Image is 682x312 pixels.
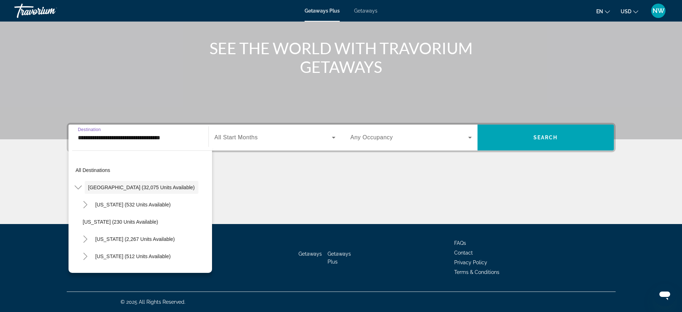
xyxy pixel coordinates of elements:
a: Getaways Plus [305,8,340,14]
span: [US_STATE] (230 units available) [83,219,158,225]
span: [US_STATE] (532 units available) [95,202,171,208]
button: [US_STATE] (512 units available) [92,250,174,263]
span: Destination [78,127,101,132]
span: [US_STATE] (512 units available) [95,253,171,259]
h1: SEE THE WORLD WITH TRAVORIUM GETAWAYS [207,39,476,76]
button: [GEOGRAPHIC_DATA] (32,075 units available) [85,181,198,194]
button: Toggle California (2,267 units available) [79,233,92,246]
a: Privacy Policy [454,260,487,265]
button: [US_STATE] (532 units available) [92,198,174,211]
span: [GEOGRAPHIC_DATA] (32,075 units available) [88,185,195,190]
iframe: Button to launch messaging window [653,283,676,306]
span: [US_STATE] (2,267 units available) [95,236,175,242]
span: en [596,9,603,14]
button: Toggle Arizona (532 units available) [79,199,92,211]
button: [US_STATE] (4,933 units available) [92,267,179,280]
button: Change currency [621,6,638,17]
div: Search widget [69,125,614,150]
span: All Start Months [215,134,258,140]
button: [US_STATE] (2,267 units available) [92,233,179,246]
a: Contact [454,250,473,256]
button: [US_STATE] (230 units available) [79,215,212,228]
a: Getaways [298,251,322,257]
button: All destinations [72,164,212,177]
button: Change language [596,6,610,17]
span: NW [653,7,664,14]
a: Getaways Plus [328,251,351,265]
span: All destinations [76,167,110,173]
span: Any Occupancy [351,134,393,140]
button: User Menu [649,3,668,18]
a: Getaways [354,8,377,14]
button: Toggle United States (32,075 units available) [72,181,85,194]
a: Terms & Conditions [454,269,499,275]
span: USD [621,9,631,14]
span: Search [533,135,558,140]
button: Search [478,125,614,150]
a: Travorium [14,1,86,20]
button: Toggle Florida (4,933 units available) [79,267,92,280]
span: © 2025 All Rights Reserved. [121,299,185,305]
button: Toggle Colorado (512 units available) [79,250,92,263]
a: FAQs [454,240,466,246]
